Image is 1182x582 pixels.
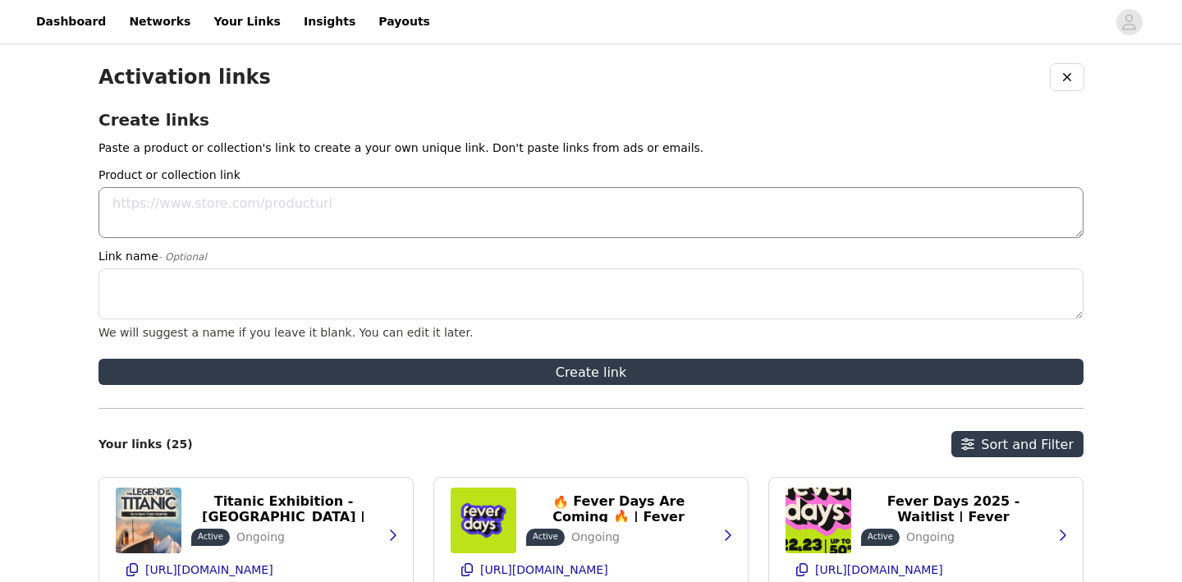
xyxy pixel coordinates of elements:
a: Your Links [204,3,291,40]
label: Link name [98,248,1074,265]
p: [URL][DOMAIN_NAME] [480,563,608,576]
button: 🔥 Fever Days Are Coming 🔥 | Fever [526,496,711,522]
p: Active [533,530,558,543]
img: Fever Days 2025 - Waitlist | Fever [786,488,851,553]
div: We will suggest a name if you leave it blank. You can edit it later. [98,326,1083,339]
h2: Create links [98,110,1083,130]
label: Product or collection link [98,167,1074,184]
p: 🔥 Fever Days Are Coming 🔥 | Fever [536,493,701,525]
p: Ongoing [906,529,955,546]
p: Ongoing [571,529,620,546]
img: 🔥 Fever Days Are Coming 🔥 | Fever [451,488,516,553]
img: The Legend of the Titanic Exhibition - London | Fever [116,488,181,553]
a: Insights [294,3,365,40]
button: Sort and Filter [951,431,1083,457]
div: avatar [1121,9,1137,35]
button: The Legend of the Titanic Exhibition - [GEOGRAPHIC_DATA] | Fever [191,496,376,522]
p: The Legend of the Titanic Exhibition - [GEOGRAPHIC_DATA] | Fever [201,478,366,540]
p: [URL][DOMAIN_NAME] [815,563,943,576]
p: Fever Days 2025 - Waitlist | Fever [871,493,1036,525]
p: Paste a product or collection's link to create a your own unique link. Don't paste links from ads... [98,140,1083,157]
p: Ongoing [236,529,285,546]
a: Networks [119,3,200,40]
button: Create link [98,359,1083,385]
p: [URL][DOMAIN_NAME] [145,563,273,576]
a: Payouts [369,3,440,40]
p: Active [868,530,893,543]
a: Dashboard [26,3,116,40]
h2: Your links (25) [98,438,193,451]
button: Fever Days 2025 - Waitlist | Fever [861,496,1046,522]
h1: Activation links [98,66,271,89]
p: Active [198,530,223,543]
span: - Optional [158,251,207,263]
